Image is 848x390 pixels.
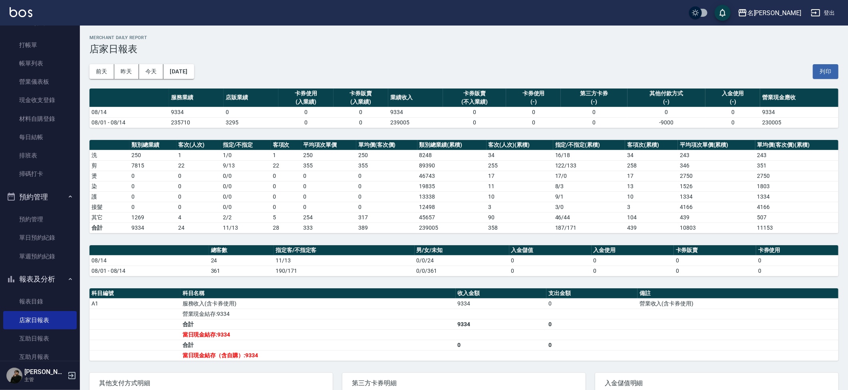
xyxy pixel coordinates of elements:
td: 0 / 0 [221,171,271,181]
td: 24 [177,223,221,233]
td: 46 / 44 [553,212,625,223]
td: 11153 [755,223,838,233]
div: 卡券使用 [280,89,331,98]
td: 0/0/361 [415,266,509,276]
th: 入金儲值 [509,245,592,256]
td: 08/14 [89,255,209,266]
button: 預約管理 [3,187,77,207]
td: 0 [271,191,301,202]
td: 355 [301,160,356,171]
th: 男/女/未知 [415,245,509,256]
div: (-) [707,98,758,106]
td: 服務收入(含卡券使用) [181,298,456,309]
div: 卡券販賣 [336,89,386,98]
button: 報表及分析 [3,269,77,290]
td: 0 [456,340,547,350]
td: 護 [89,191,129,202]
td: 2750 [678,171,755,181]
th: 入金使用 [592,245,674,256]
td: 1334 [755,191,838,202]
td: 250 [129,150,176,160]
th: 總客數 [209,245,274,256]
td: 0 [592,266,674,276]
td: 34 [625,150,678,160]
td: 0 [546,340,637,350]
td: 0 [177,181,221,191]
td: 染 [89,181,129,191]
button: 昨天 [114,64,139,79]
th: 卡券使用 [756,245,838,256]
td: 0 [278,107,333,117]
td: 營業收入(含卡券使用) [637,298,838,309]
a: 掃碼打卡 [3,165,77,183]
td: 0 [129,202,176,212]
th: 支出金額 [546,288,637,299]
td: 355 [356,160,417,171]
a: 互助月報表 [3,348,77,366]
th: 科目編號 [89,288,181,299]
a: 排班表 [3,146,77,165]
td: 235710 [169,117,224,128]
td: 0 [443,107,506,117]
th: 收入金額 [456,288,547,299]
td: 19835 [417,181,487,191]
td: 4166 [678,202,755,212]
td: 10 [487,191,553,202]
a: 每日結帳 [3,128,77,146]
td: 250 [301,150,356,160]
td: 3295 [224,117,278,128]
td: 9334 [456,298,547,309]
td: 439 [678,212,755,223]
td: 3 [487,202,553,212]
td: 239005 [388,117,443,128]
td: 346 [678,160,755,171]
td: 16 / 18 [553,150,625,160]
td: 接髮 [89,202,129,212]
a: 營業儀表板 [3,73,77,91]
button: 前天 [89,64,114,79]
td: 9334 [129,223,176,233]
th: 類別總業績 [129,140,176,150]
th: 指定/不指定(累積) [553,140,625,150]
td: 12498 [417,202,487,212]
td: 9334 [388,107,443,117]
table: a dense table [89,288,838,361]
td: 當日現金結存:9334 [181,329,456,340]
td: 361 [209,266,274,276]
td: 0 [301,171,356,181]
td: 營業現金結存:9334 [181,309,456,319]
td: 8248 [417,150,487,160]
td: 0 [506,117,561,128]
table: a dense table [89,140,838,233]
td: 0 [705,107,760,117]
td: 9334 [760,107,838,117]
td: 0 [271,202,301,212]
td: 0 [561,107,627,117]
td: 9334 [456,319,547,329]
div: (不入業績) [445,98,504,106]
div: 第三方卡券 [563,89,625,98]
h2: Merchant Daily Report [89,35,838,40]
th: 平均項次單價 [301,140,356,150]
div: (-) [630,98,703,106]
div: (入業績) [336,98,386,106]
th: 服務業績 [169,89,224,107]
td: 0 [177,202,221,212]
td: 0 [628,107,705,117]
td: 45657 [417,212,487,223]
td: 0 [334,117,388,128]
td: 230005 [760,117,838,128]
table: a dense table [89,245,838,276]
td: 11/13 [221,223,271,233]
a: 店家日報表 [3,311,77,329]
td: 90 [487,212,553,223]
td: 燙 [89,171,129,181]
td: 0 [756,266,838,276]
td: 08/01 - 08/14 [89,117,169,128]
td: 243 [678,150,755,160]
td: 其它 [89,212,129,223]
td: 08/14 [89,107,169,117]
th: 店販業績 [224,89,278,107]
td: 1334 [678,191,755,202]
td: 11 [487,181,553,191]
